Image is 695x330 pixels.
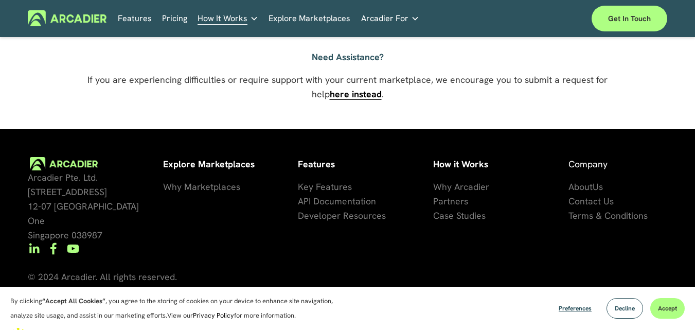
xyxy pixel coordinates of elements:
[298,195,376,207] span: API Documentation
[433,209,444,223] a: Ca
[433,181,489,193] span: Why Arcadier
[298,181,352,193] span: Key Features
[361,10,419,26] a: folder dropdown
[361,11,408,26] span: Arcadier For
[163,181,240,193] span: Why Marketplaces
[438,195,468,207] span: artners
[607,298,643,319] button: Decline
[433,180,489,194] a: Why Arcadier
[330,88,382,100] a: here instead
[568,180,593,194] a: About
[438,194,468,209] a: artners
[312,51,384,63] strong: Need Assistance?
[28,271,177,283] span: © 2024 Arcadier. All rights reserved.
[28,10,106,26] img: Arcadier
[28,242,40,255] a: LinkedIn
[615,304,635,312] span: Decline
[444,209,486,223] a: se Studies
[269,10,350,26] a: Explore Marketplaces
[193,311,234,320] a: Privacy Policy
[568,194,614,209] a: Contact Us
[67,242,79,255] a: YouTube
[551,298,599,319] button: Preferences
[298,209,386,223] a: Developer Resources
[163,158,255,170] strong: Explore Marketplaces
[56,73,639,101] p: If you are experiencing difficulties or require support with your current marketplace, we encoura...
[433,210,444,221] span: Ca
[559,304,592,312] span: Preferences
[593,181,603,193] span: Us
[298,194,376,209] a: API Documentation
[47,242,60,255] a: Facebook
[568,209,648,223] a: Terms & Conditions
[568,158,608,170] span: Company
[444,210,486,221] span: se Studies
[198,10,258,26] a: folder dropdown
[644,281,695,330] iframe: Chat Widget
[28,171,141,241] span: Arcadier Pte. Ltd. [STREET_ADDRESS] 12-07 [GEOGRAPHIC_DATA] One Singapore 038987
[433,194,438,209] a: P
[568,195,614,207] span: Contact Us
[298,210,386,221] span: Developer Resources
[163,180,240,194] a: Why Marketplaces
[433,158,488,170] strong: How it Works
[298,158,335,170] strong: Features
[162,10,187,26] a: Pricing
[42,297,105,305] strong: “Accept All Cookies”
[10,294,345,323] p: By clicking , you agree to the storing of cookies on your device to enhance site navigation, anal...
[592,6,667,31] a: Get in touch
[298,180,352,194] a: Key Features
[433,195,438,207] span: P
[198,11,247,26] span: How It Works
[568,210,648,221] span: Terms & Conditions
[118,10,152,26] a: Features
[568,181,593,193] span: About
